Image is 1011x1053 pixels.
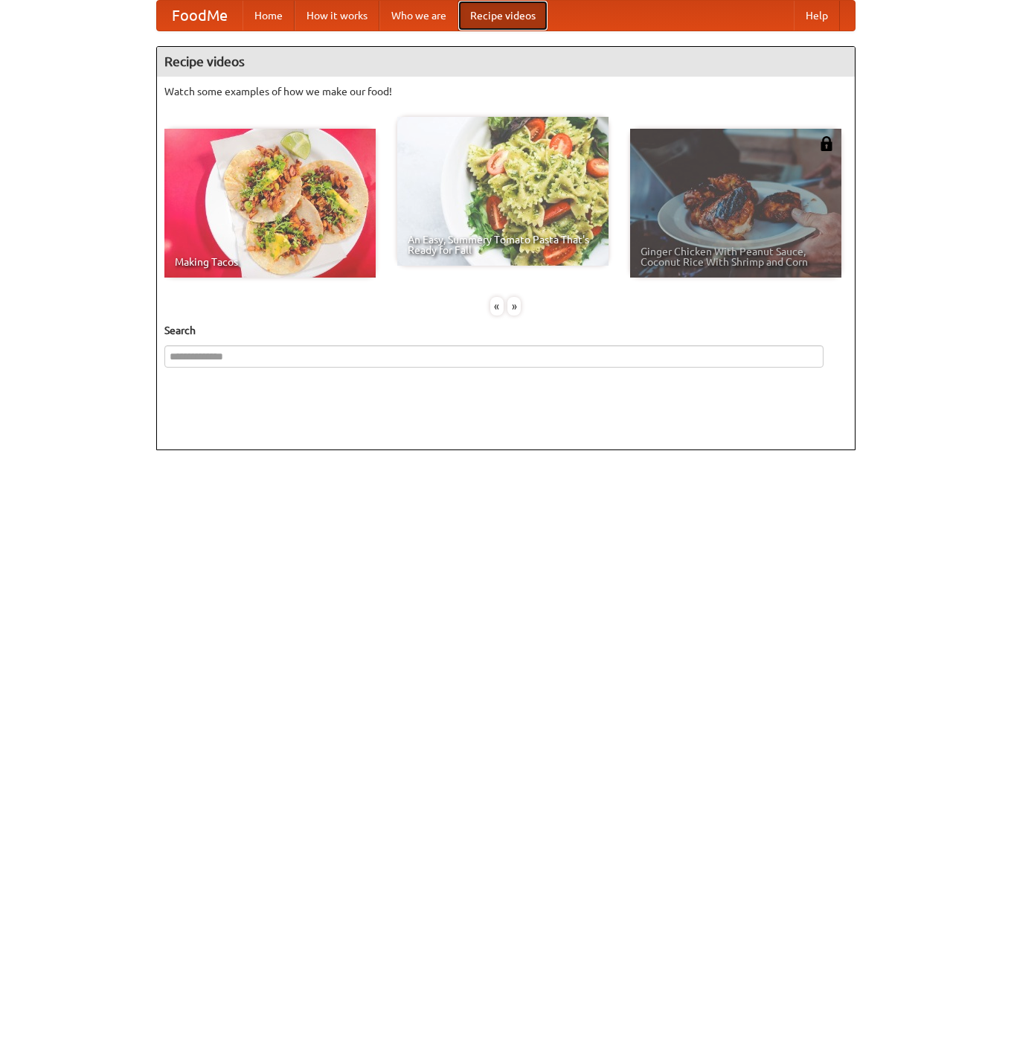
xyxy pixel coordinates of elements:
a: How it works [295,1,379,31]
p: Watch some examples of how we make our food! [164,84,847,99]
div: » [507,297,521,316]
a: Recipe videos [458,1,548,31]
a: Help [794,1,840,31]
h5: Search [164,323,847,338]
img: 483408.png [819,136,834,151]
a: Making Tacos [164,129,376,278]
a: An Easy, Summery Tomato Pasta That's Ready for Fall [397,117,609,266]
span: Making Tacos [175,257,365,267]
a: Home [243,1,295,31]
a: FoodMe [157,1,243,31]
span: An Easy, Summery Tomato Pasta That's Ready for Fall [408,234,598,255]
h4: Recipe videos [157,47,855,77]
div: « [490,297,504,316]
a: Who we are [379,1,458,31]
